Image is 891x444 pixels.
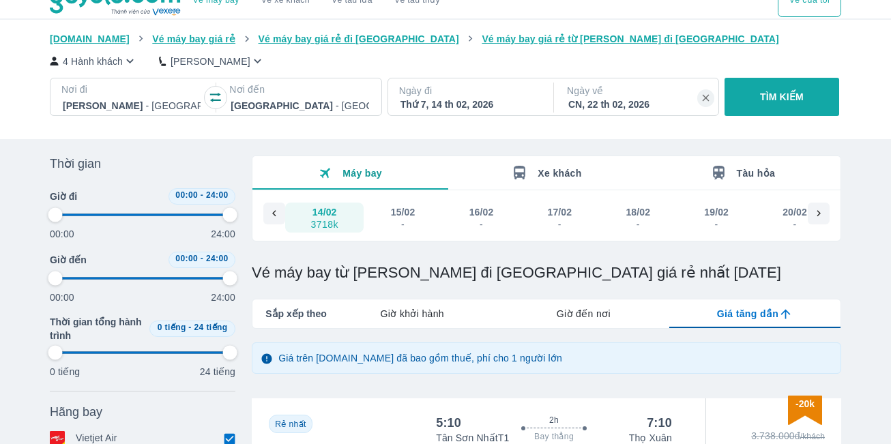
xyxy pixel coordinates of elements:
nav: breadcrumb [50,32,841,46]
button: 4 Hành khách [50,54,137,68]
span: Giờ đi [50,190,77,203]
div: - [783,219,806,230]
span: Giá tăng dần [717,307,778,321]
div: 19/02 [704,205,729,219]
span: Rẻ nhất [275,419,306,429]
span: 24:00 [206,254,229,263]
span: Vé máy bay giá rẻ [152,33,235,44]
div: - [705,219,728,230]
span: [DOMAIN_NAME] [50,33,130,44]
div: lab API tabs example [327,299,841,328]
span: - [201,254,203,263]
p: Ngày về [567,84,707,98]
span: 24:00 [206,190,229,200]
div: - [470,219,493,230]
span: -20k [795,398,815,409]
p: 00:00 [50,291,74,304]
div: 15/02 [391,205,415,219]
button: [PERSON_NAME] [159,54,265,68]
span: Hãng bay [50,404,102,420]
span: 0 tiếng [158,323,186,332]
p: 0 tiếng [50,365,80,379]
p: Ngày đi [399,84,540,98]
p: 24 tiếng [200,365,235,379]
div: 3718k [310,219,338,230]
div: - [392,219,415,230]
div: 3.738.000đ [716,429,825,443]
span: Giờ đến [50,253,87,267]
div: Thứ 7, 14 th 02, 2026 [400,98,538,111]
span: - [201,190,203,200]
span: Xe khách [538,168,581,179]
span: Thời gian tổng hành trình [50,315,144,342]
p: TÌM KIẾM [760,90,804,104]
span: Vé máy bay giá rẻ từ [PERSON_NAME] đi [GEOGRAPHIC_DATA] [482,33,779,44]
p: 24:00 [211,227,235,241]
span: 2h [549,415,559,426]
div: 17/02 [548,205,572,219]
span: 24 tiếng [194,323,228,332]
p: Nơi đến [229,83,370,96]
div: 14/02 [312,205,337,219]
p: 00:00 [50,227,74,241]
p: 24:00 [211,291,235,304]
button: TÌM KIẾM [725,78,838,116]
div: CN, 22 th 02, 2026 [568,98,706,111]
div: - [626,219,649,230]
span: Giờ đến nơi [557,307,611,321]
div: - [549,219,572,230]
span: Thời gian [50,156,101,172]
p: Giá trên [DOMAIN_NAME] đã bao gồm thuế, phí cho 1 người lớn [278,351,562,365]
div: 20/02 [783,205,807,219]
span: - [188,323,191,332]
span: 00:00 [175,254,198,263]
span: 00:00 [175,190,198,200]
div: 18/02 [626,205,650,219]
p: Nơi đi [61,83,202,96]
p: [PERSON_NAME] [171,55,250,68]
span: Máy bay [342,168,382,179]
span: Sắp xếp theo [265,307,327,321]
span: Giờ khởi hành [381,307,444,321]
div: 7:10 [647,415,672,431]
span: Vé máy bay giá rẻ đi [GEOGRAPHIC_DATA] [259,33,459,44]
img: discount [788,396,822,425]
div: 5:10 [436,415,461,431]
h1: Vé máy bay từ [PERSON_NAME] đi [GEOGRAPHIC_DATA] giá rẻ nhất [DATE] [252,263,841,282]
div: 16/02 [469,205,494,219]
span: Tàu hỏa [737,168,776,179]
p: 4 Hành khách [63,55,123,68]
